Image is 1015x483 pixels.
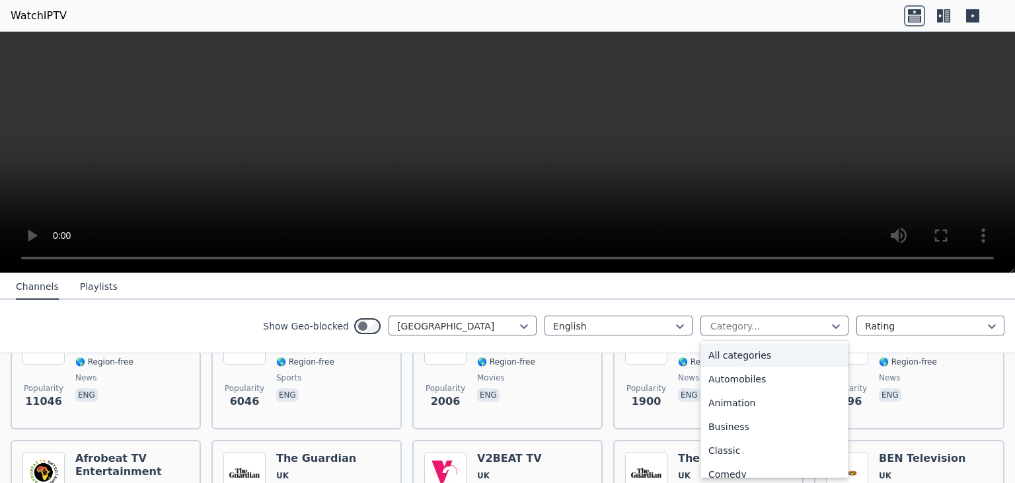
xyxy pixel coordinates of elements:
[678,452,759,465] h6: The Guardian
[477,388,500,402] p: eng
[879,357,937,367] span: 🌎 Region-free
[879,470,891,481] span: UK
[700,367,848,391] div: Automobiles
[626,383,666,394] span: Popularity
[75,357,133,367] span: 🌎 Region-free
[678,357,736,367] span: 🌎 Region-free
[477,470,490,481] span: UK
[477,373,505,383] span: movies
[276,373,301,383] span: sports
[230,394,260,410] span: 6046
[11,8,67,24] a: WatchIPTV
[678,373,699,383] span: news
[276,452,357,465] h6: The Guardian
[477,357,535,367] span: 🌎 Region-free
[700,343,848,367] div: All categories
[276,357,334,367] span: 🌎 Region-free
[276,388,299,402] p: eng
[25,394,62,410] span: 11046
[700,439,848,462] div: Classic
[263,320,349,333] label: Show Geo-blocked
[225,383,264,394] span: Popularity
[678,388,700,402] p: eng
[879,373,900,383] span: news
[75,388,98,402] p: eng
[700,415,848,439] div: Business
[879,388,901,402] p: eng
[75,373,96,383] span: news
[477,452,542,465] h6: V2BEAT TV
[632,394,661,410] span: 1900
[700,391,848,415] div: Animation
[24,383,63,394] span: Popularity
[426,383,465,394] span: Popularity
[16,275,59,300] button: Channels
[75,452,189,478] h6: Afrobeat TV Entertainment
[431,394,461,410] span: 2006
[276,470,289,481] span: UK
[879,452,965,465] h6: BEN Television
[80,275,118,300] button: Playlists
[678,470,691,481] span: UK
